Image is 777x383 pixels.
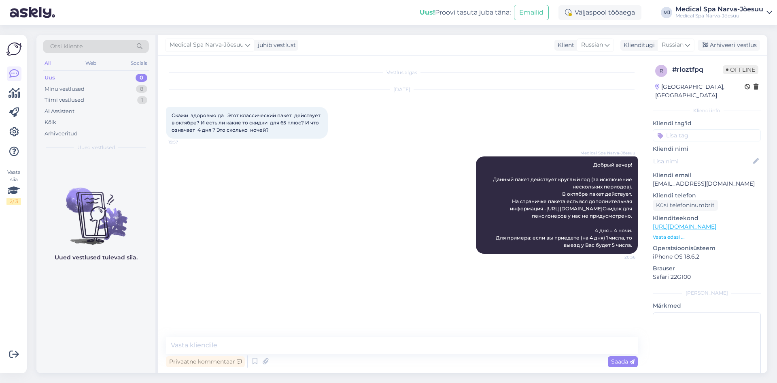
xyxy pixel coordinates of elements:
[84,58,98,68] div: Web
[580,150,635,156] span: Medical Spa Narva-Jõesuu
[653,107,761,114] div: Kliendi info
[662,41,684,49] span: Russian
[420,9,435,16] b: Uus!
[45,107,74,116] div: AI Assistent
[45,74,55,82] div: Uus
[55,253,138,262] p: Uued vestlused tulevad siia.
[653,244,761,252] p: Operatsioonisüsteem
[137,96,147,104] div: 1
[170,41,244,49] span: Medical Spa Narva-Jõesuu
[50,42,83,51] span: Otsi kliente
[166,356,245,367] div: Privaatne kommentaar
[655,83,745,100] div: [GEOGRAPHIC_DATA], [GEOGRAPHIC_DATA]
[43,58,52,68] div: All
[36,173,155,246] img: No chats
[6,41,22,57] img: Askly Logo
[653,200,718,211] div: Küsi telefoninumbrit
[255,41,296,49] div: juhib vestlust
[675,13,763,19] div: Medical Spa Narva-Jõesuu
[136,74,147,82] div: 0
[546,205,603,212] a: [URL][DOMAIN_NAME]
[581,41,603,49] span: Russian
[172,112,323,133] span: Скажи здоровью да Этот классический пакет действует в октябре? И есть ли какие то скидки для 65 п...
[675,6,763,13] div: Medical Spa Narva-Jõesuu
[661,7,672,18] div: MJ
[554,41,574,49] div: Klient
[45,118,56,126] div: Kõik
[653,252,761,261] p: iPhone OS 18.6.2
[653,233,761,241] p: Vaata edasi ...
[653,157,752,166] input: Lisa nimi
[558,5,641,20] div: Väljaspool tööaega
[166,69,638,76] div: Vestlus algas
[653,171,761,180] p: Kliendi email
[653,145,761,153] p: Kliendi nimi
[166,86,638,93] div: [DATE]
[653,302,761,310] p: Märkmed
[620,41,655,49] div: Klienditugi
[136,85,147,93] div: 8
[611,358,635,365] span: Saada
[605,254,635,260] span: 20:36
[6,169,21,205] div: Vaata siia
[6,198,21,205] div: 2 / 3
[420,8,511,17] div: Proovi tasuta juba täna:
[672,65,723,75] div: # rloztfpq
[653,119,761,128] p: Kliendi tag'id
[77,144,115,151] span: Uued vestlused
[168,139,199,145] span: 19:57
[653,214,761,223] p: Klienditeekond
[660,68,663,74] span: r
[653,129,761,141] input: Lisa tag
[723,65,758,74] span: Offline
[45,130,78,138] div: Arhiveeritud
[653,180,761,188] p: [EMAIL_ADDRESS][DOMAIN_NAME]
[653,289,761,297] div: [PERSON_NAME]
[653,273,761,281] p: Safari 22G100
[698,40,760,51] div: Arhiveeri vestlus
[653,191,761,200] p: Kliendi telefon
[675,6,772,19] a: Medical Spa Narva-JõesuuMedical Spa Narva-Jõesuu
[653,223,716,230] a: [URL][DOMAIN_NAME]
[45,85,85,93] div: Minu vestlused
[129,58,149,68] div: Socials
[45,96,84,104] div: Tiimi vestlused
[514,5,549,20] button: Emailid
[653,264,761,273] p: Brauser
